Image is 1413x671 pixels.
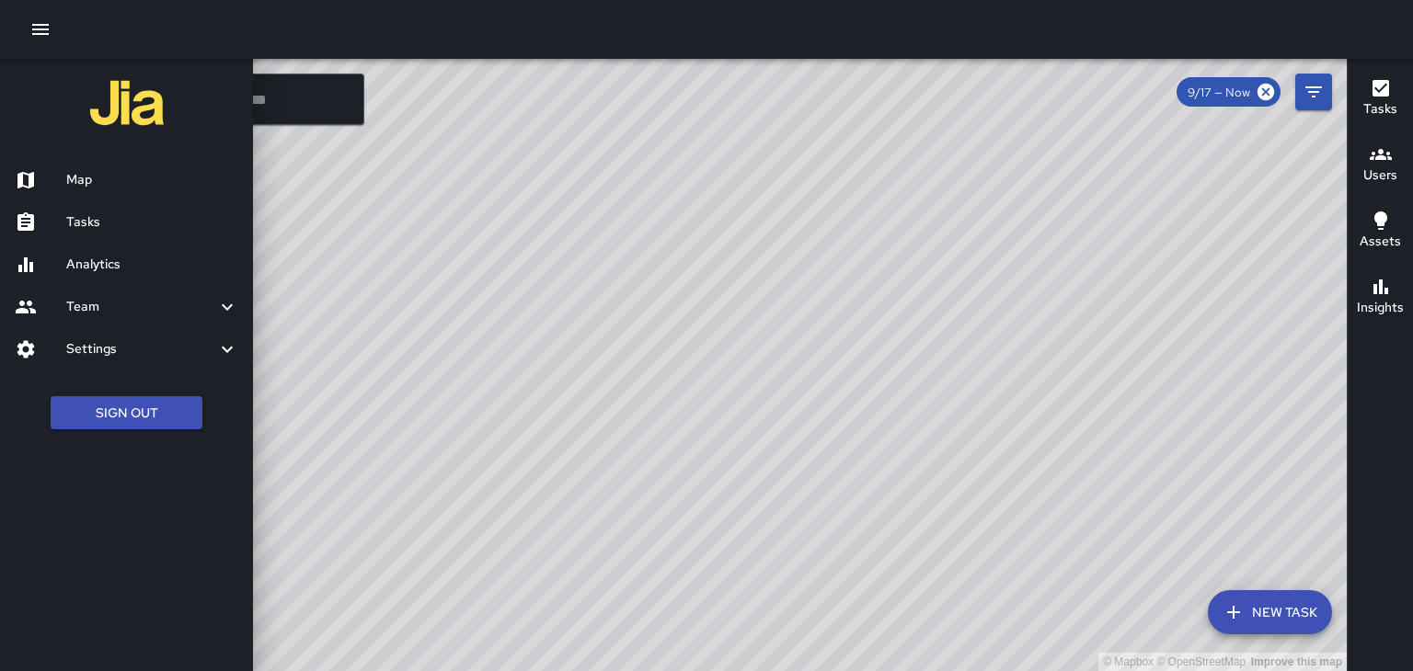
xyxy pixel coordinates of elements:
h6: Settings [66,339,216,359]
h6: Map [66,170,238,190]
h6: Analytics [66,255,238,275]
h6: Tasks [1363,99,1397,119]
h6: Team [66,297,216,317]
h6: Assets [1360,232,1401,252]
button: Sign Out [51,396,202,430]
button: New Task [1208,590,1332,634]
h6: Users [1363,165,1397,186]
h6: Insights [1357,298,1404,318]
img: jia-logo [90,66,164,140]
h6: Tasks [66,212,238,233]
